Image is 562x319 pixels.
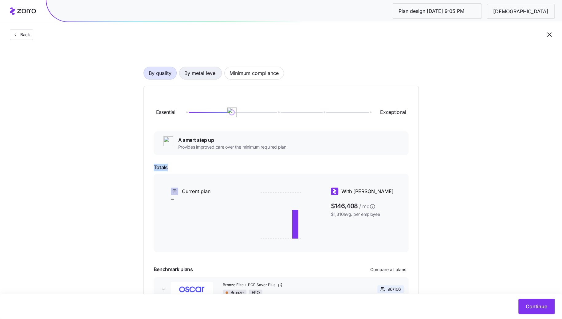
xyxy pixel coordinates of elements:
[156,108,175,116] span: Essential
[230,290,244,295] span: Bronze
[179,67,222,80] button: By metal level
[171,195,239,202] span: –
[163,136,173,146] img: ai-icon.png
[370,266,406,273] span: Compare all plans
[380,108,406,116] span: Exceptional
[387,286,401,292] span: 96 / 106
[178,144,286,150] span: Provides improved care over the minimum required plan
[10,29,33,40] button: Back
[224,67,284,80] button: Minimum compliance
[227,107,237,117] img: ai-icon.png
[331,200,399,210] span: $146,408
[526,303,547,310] span: Continue
[154,266,193,273] span: Benchmark plans
[184,67,217,79] span: By metal level
[154,164,409,171] span: Totals
[143,67,177,80] button: By quality
[171,188,239,195] div: Current plan
[223,282,356,288] a: Bronze Elite + PCP Saver Plus
[230,67,279,79] span: Minimum compliance
[518,299,555,314] button: Continue
[18,32,30,38] span: Back
[178,136,286,144] span: A smart step up
[331,211,399,217] span: $1,310 avg. per employee
[368,265,409,274] button: Compare all plans
[488,8,553,15] span: [DEMOGRAPHIC_DATA]
[359,203,370,210] span: / mo
[154,277,409,301] button: OscarBronze Elite + PCP Saver PlusBronzeEPO96/106
[149,67,171,79] span: By quality
[252,290,260,295] span: EPO
[331,188,399,195] div: With [PERSON_NAME]
[171,282,213,297] img: Oscar
[223,282,277,288] span: Bronze Elite + PCP Saver Plus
